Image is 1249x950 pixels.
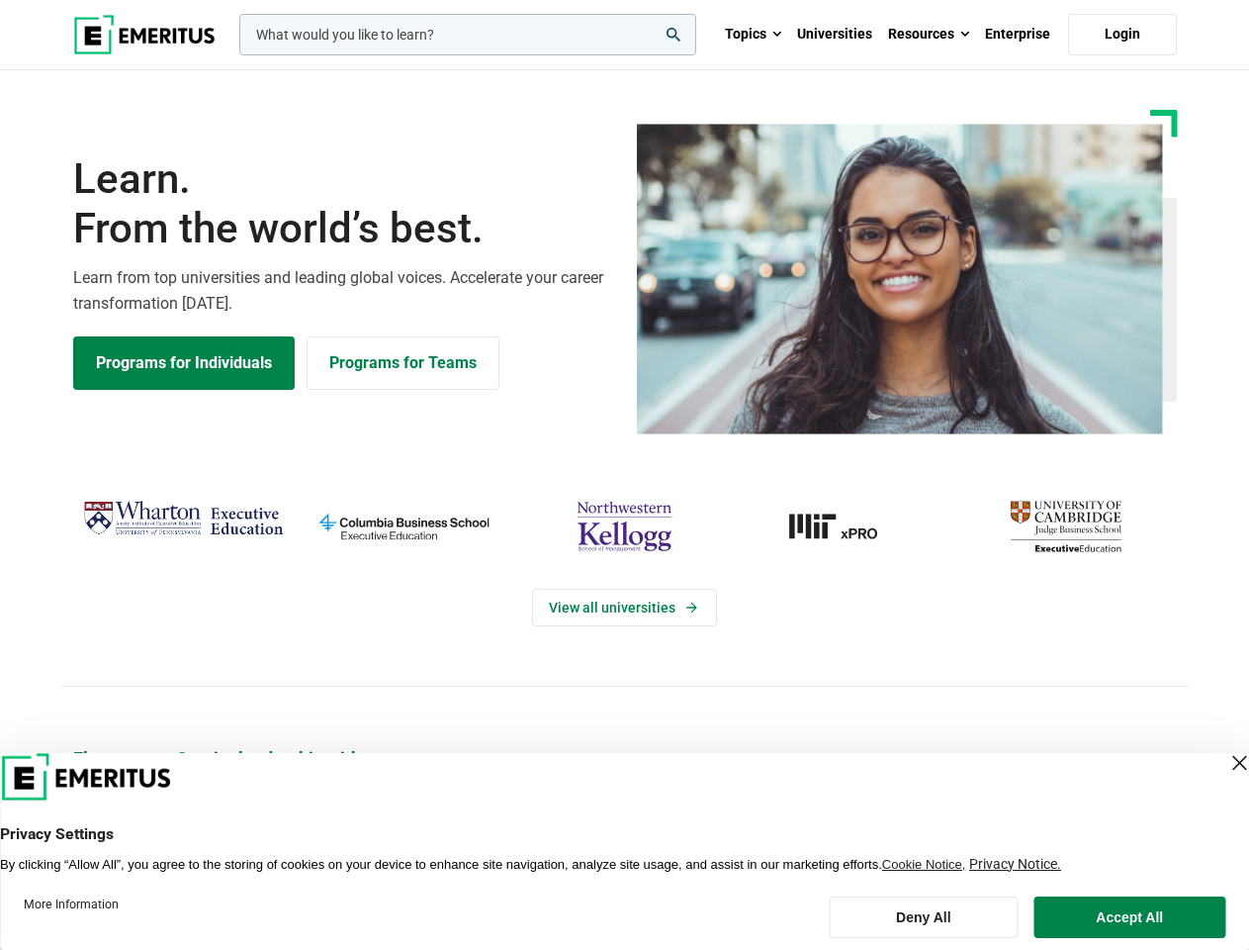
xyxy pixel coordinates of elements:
a: View Universities [532,589,717,626]
img: columbia-business-school [304,494,504,559]
input: woocommerce-product-search-field-0 [239,14,696,55]
img: Wharton Executive Education [83,494,284,543]
h1: Learn. [73,154,613,254]
span: From the world’s best. [73,204,613,253]
img: Learn from the world's best [637,124,1163,434]
a: Explore Programs [73,336,295,390]
a: MIT-xPRO [745,494,945,559]
a: Login [1068,14,1177,55]
img: MIT xPRO [745,494,945,559]
img: cambridge-judge-business-school [965,494,1166,559]
p: Learn from top universities and leading global voices. Accelerate your career transformation [DATE]. [73,265,613,316]
a: Explore for Business [307,336,499,390]
p: Elevate your C-suite leadership with [73,746,1177,771]
img: northwestern-kellogg [524,494,725,559]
